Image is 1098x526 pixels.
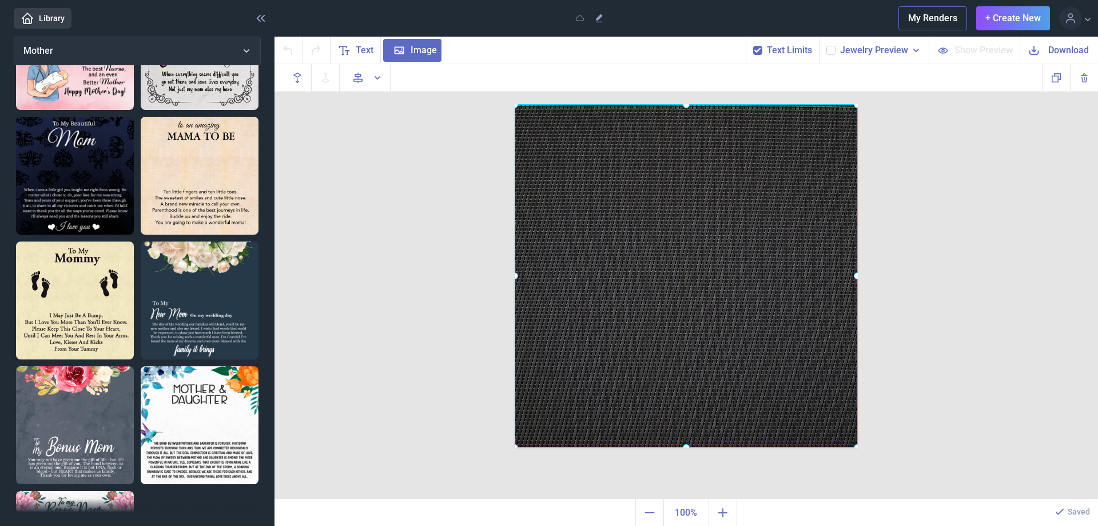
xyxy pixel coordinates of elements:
[356,43,373,57] span: Text
[898,6,967,30] button: My Renders
[1070,64,1098,91] button: Delete
[976,6,1050,30] button: + Create New
[16,242,134,359] img: I may just be a bump
[23,45,53,56] span: Mother
[1048,43,1089,57] span: Download
[411,43,437,57] span: Image
[709,499,737,526] button: Zoom in
[303,37,331,64] button: Redo
[840,43,922,57] button: Jewelry Preview
[344,64,391,92] button: Align to page
[663,499,709,526] button: Actual size
[16,117,134,235] img: You are the only person
[666,501,706,524] span: 100%
[331,37,381,64] button: Text
[1068,506,1090,517] p: Saved
[141,117,258,235] img: Mama to be
[274,37,303,64] button: Undo
[1042,64,1070,91] button: Copy
[1020,37,1098,64] button: Download
[954,43,1013,57] span: Show Preview
[840,43,908,57] span: Jewelry Preview
[141,366,258,484] img: mother and daughter. TODO
[14,37,261,65] button: Mother
[312,64,340,92] button: Forwards
[767,43,812,57] button: Text Limits
[14,8,71,29] a: Library
[635,499,663,526] button: Zoom out
[381,37,444,64] button: Image
[284,64,312,92] button: Backwards
[929,37,1020,64] button: Show Preview
[141,242,258,359] img: to my New Mom
[16,366,134,484] img: To my Bonus Mom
